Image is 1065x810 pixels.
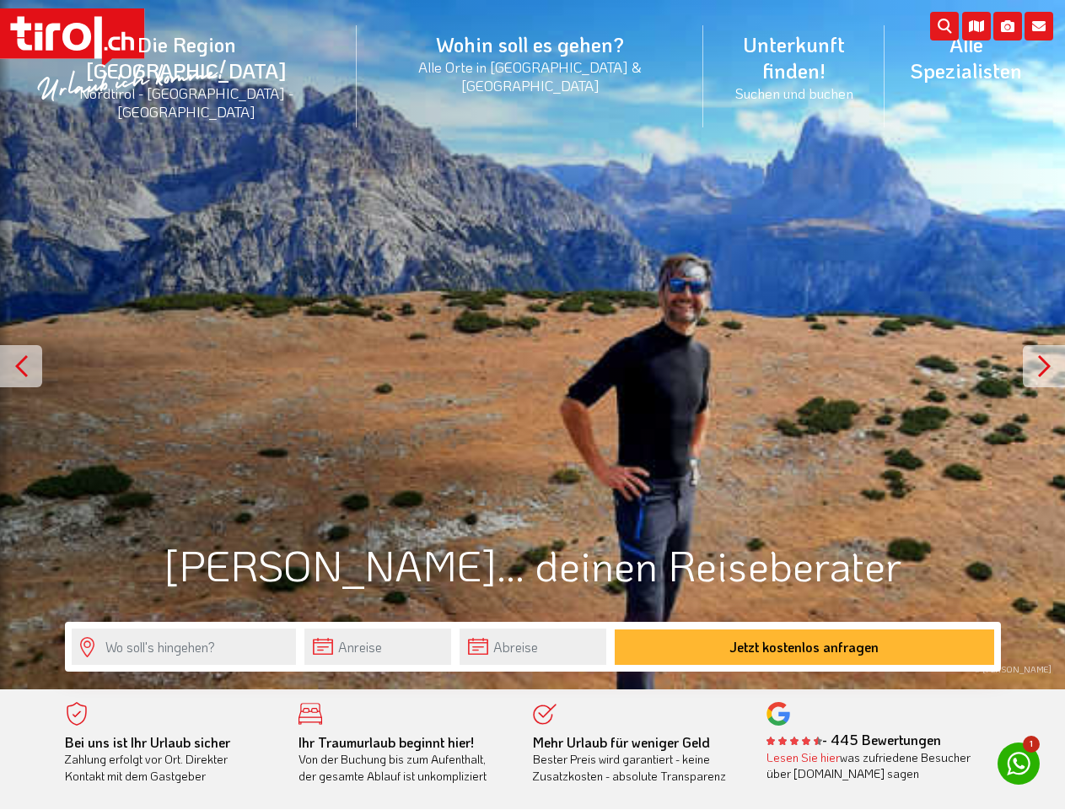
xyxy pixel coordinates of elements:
[533,734,742,785] div: Bester Preis wird garantiert - keine Zusatzkosten - absolute Transparenz
[377,57,684,94] small: Alle Orte in [GEOGRAPHIC_DATA] & [GEOGRAPHIC_DATA]
[993,12,1022,40] i: Fotogalerie
[885,13,1048,102] a: Alle Spezialisten
[766,749,976,782] div: was zufriedene Besucher über [DOMAIN_NAME] sagen
[998,742,1040,785] a: 1
[1023,736,1040,753] span: 1
[299,734,508,785] div: Von der Buchung bis zum Aufenthalt, der gesamte Ablauf ist unkompliziert
[304,629,451,665] input: Anreise
[1025,12,1053,40] i: Kontakt
[962,12,991,40] i: Karte öffnen
[723,84,863,102] small: Suchen und buchen
[533,733,710,751] b: Mehr Urlaub für weniger Geld
[37,84,336,121] small: Nordtirol - [GEOGRAPHIC_DATA] - [GEOGRAPHIC_DATA]
[357,13,704,113] a: Wohin soll es gehen?Alle Orte in [GEOGRAPHIC_DATA] & [GEOGRAPHIC_DATA]
[766,749,840,765] a: Lesen Sie hier
[766,731,941,748] b: - 445 Bewertungen
[615,629,994,665] button: Jetzt kostenlos anfragen
[65,733,230,751] b: Bei uns ist Ihr Urlaub sicher
[299,733,474,751] b: Ihr Traumurlaub beginnt hier!
[703,13,884,121] a: Unterkunft finden!Suchen und buchen
[65,734,274,785] div: Zahlung erfolgt vor Ort. Direkter Kontakt mit dem Gastgeber
[17,13,357,140] a: Die Region [GEOGRAPHIC_DATA]Nordtirol - [GEOGRAPHIC_DATA] - [GEOGRAPHIC_DATA]
[72,629,296,665] input: Wo soll's hingehen?
[460,629,606,665] input: Abreise
[65,542,1001,588] h1: [PERSON_NAME]... deinen Reiseberater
